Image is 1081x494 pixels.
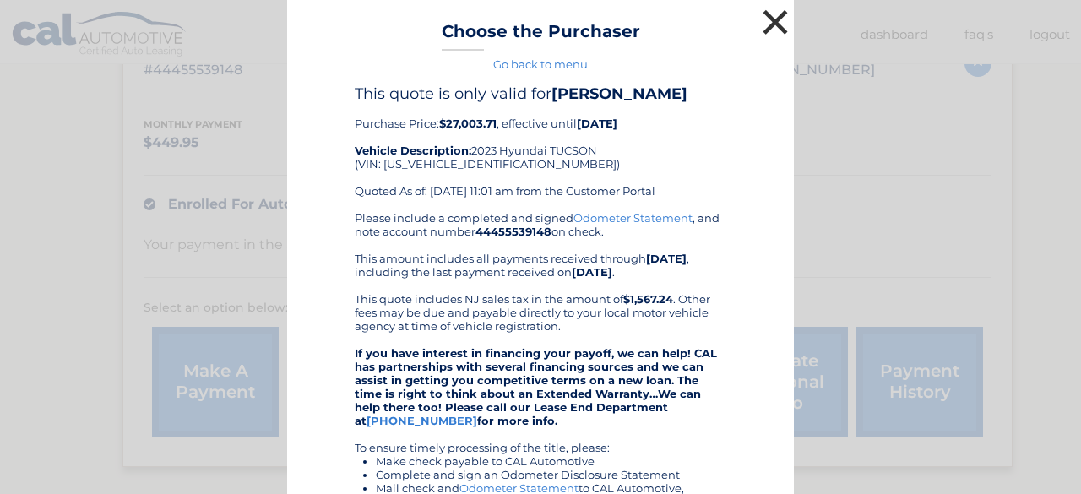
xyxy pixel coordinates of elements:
b: [DATE] [572,265,612,279]
button: × [758,5,792,39]
a: Go back to menu [493,57,588,71]
b: $27,003.71 [439,117,497,130]
a: [PHONE_NUMBER] [367,414,477,427]
b: $1,567.24 [623,292,673,306]
a: Odometer Statement [573,211,693,225]
strong: Vehicle Description: [355,144,471,157]
b: [DATE] [646,252,687,265]
b: [PERSON_NAME] [551,84,687,103]
li: Complete and sign an Odometer Disclosure Statement [376,468,726,481]
div: Purchase Price: , effective until 2023 Hyundai TUCSON (VIN: [US_VEHICLE_IDENTIFICATION_NUMBER]) Q... [355,84,726,211]
h4: This quote is only valid for [355,84,726,103]
strong: If you have interest in financing your payoff, we can help! CAL has partnerships with several fin... [355,346,717,427]
li: Make check payable to CAL Automotive [376,454,726,468]
b: [DATE] [577,117,617,130]
h3: Choose the Purchaser [442,21,640,51]
b: 44455539148 [475,225,551,238]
